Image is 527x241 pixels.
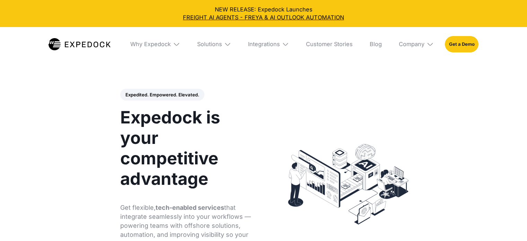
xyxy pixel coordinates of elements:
[248,41,280,48] div: Integrations
[393,27,439,61] div: Company
[6,14,521,21] a: FREIGHT AI AGENTS - FREYA & AI OUTLOOK AUTOMATION
[445,36,478,52] a: Get a Demo
[300,27,359,61] a: Customer Stories
[125,27,186,61] div: Why Expedock
[191,27,237,61] div: Solutions
[130,41,171,48] div: Why Expedock
[6,6,521,21] div: NEW RELEASE: Expedock Launches
[364,27,388,61] a: Blog
[197,41,222,48] div: Solutions
[399,41,424,48] div: Company
[156,204,224,211] strong: tech-enabled services
[120,107,256,189] h1: Expedock is your competitive advantage
[243,27,295,61] div: Integrations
